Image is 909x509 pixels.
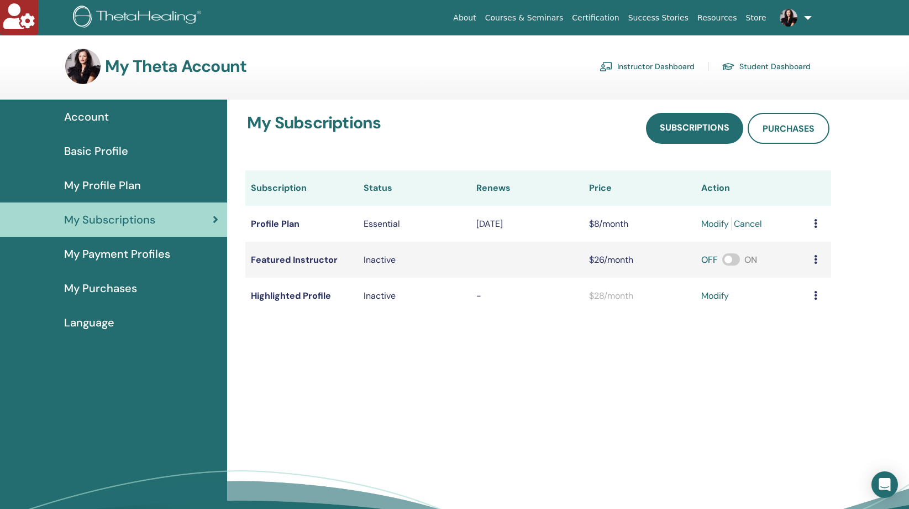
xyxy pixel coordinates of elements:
[722,62,735,71] img: graduation-cap.svg
[245,170,358,206] th: Subscription
[600,58,695,75] a: Instructor Dashboard
[646,113,743,144] a: Subscriptions
[589,218,628,230] span: $8/month
[476,290,481,302] span: -
[65,49,101,84] img: default.jpg
[449,8,480,28] a: About
[476,218,503,230] span: [DATE]
[600,61,613,71] img: chalkboard-teacher.svg
[64,143,128,159] span: Basic Profile
[742,8,771,28] a: Store
[245,242,358,278] td: Featured Instructor
[584,170,696,206] th: Price
[624,8,693,28] a: Success Stories
[568,8,623,28] a: Certification
[364,217,465,231] div: Essential
[744,254,757,266] span: ON
[64,314,114,331] span: Language
[364,289,465,303] p: Inactive
[696,170,808,206] th: Action
[780,9,797,27] img: default.jpg
[245,278,358,314] td: Highlighted Profile
[660,122,729,133] span: Subscriptions
[64,177,141,194] span: My Profile Plan
[693,8,742,28] a: Resources
[364,253,465,267] div: Inactive
[701,217,729,231] a: modify
[471,170,584,206] th: Renews
[871,471,898,498] div: Open Intercom Messenger
[722,58,811,75] a: Student Dashboard
[481,8,568,28] a: Courses & Seminars
[748,113,829,144] a: Purchases
[64,280,137,297] span: My Purchases
[245,206,358,242] td: Profile Plan
[64,211,155,228] span: My Subscriptions
[64,246,170,262] span: My Payment Profiles
[247,113,381,139] h3: My Subscriptions
[73,6,205,30] img: logo.png
[105,56,246,76] h3: My Theta Account
[763,123,815,134] span: Purchases
[701,254,718,266] span: OFF
[734,217,762,231] a: Cancel
[701,289,729,303] a: modify
[589,290,633,302] span: $28/month
[589,254,633,266] span: $26/month
[358,170,471,206] th: Status
[64,108,109,125] span: Account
